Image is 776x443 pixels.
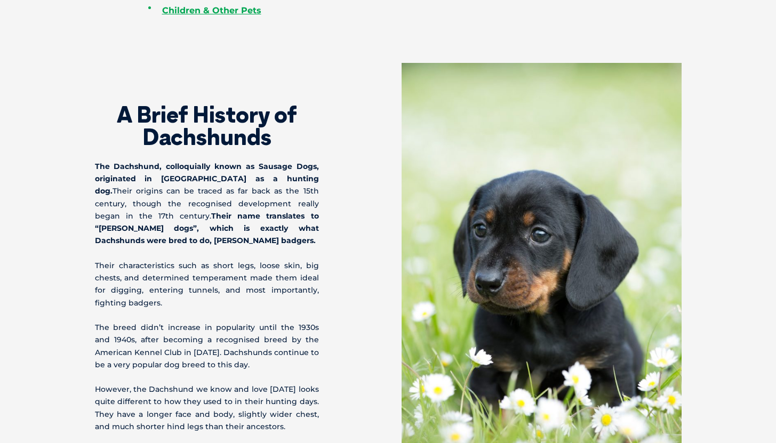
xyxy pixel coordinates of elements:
[162,5,261,15] a: Children & Other Pets
[95,103,319,148] h2: A Brief History of Dachshunds
[95,211,319,245] strong: Their name translates to “[PERSON_NAME] dogs”, which is exactly what Dachshunds were bred to do, ...
[95,321,319,371] p: The breed didn’t increase in popularity until the 1930s and 1940s, after becoming a recognised br...
[95,162,319,196] strong: The Dachshund, colloquially known as Sausage Dogs, originated in [GEOGRAPHIC_DATA] as a hunting dog.
[95,160,319,247] p: Their origins can be traced as far back as the 15th century, though the recognised development re...
[95,260,319,309] p: Their characteristics such as short legs, loose skin, big chests, and determined temperament made...
[95,383,319,433] p: However, the Dachshund we know and love [DATE] looks quite different to how they used to in their...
